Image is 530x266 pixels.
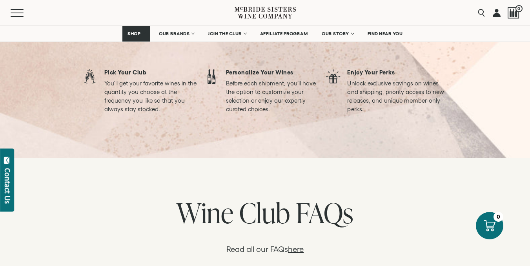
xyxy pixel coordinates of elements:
span: 0 [515,5,523,12]
div: 0 [494,212,503,222]
span: JOIN THE CLUB [208,31,242,36]
button: Mobile Menu Trigger [11,9,39,17]
div: Personalize Your Wines [226,69,326,76]
span: SHOP [127,31,141,36]
a: JOIN THE CLUB [203,26,251,42]
span: Club [239,194,290,232]
a: OUR STORY [317,26,359,42]
div: Pick Your Club [104,69,204,76]
p: Unlock exclusive savings on wines and shipping, priority access to new releases, and unique membe... [347,79,447,114]
div: Contact Us [4,168,11,204]
div: Enjoy Your Perks [347,69,447,76]
p: Before each shipment, you’ll have the option to customize your selection or enjoy our expertly cu... [226,79,326,114]
span: FIND NEAR YOU [368,31,403,36]
p: Read all our FAQs [44,244,486,254]
span: OUR BRANDS [159,31,189,36]
span: AFFILIATE PROGRAM [260,31,308,36]
p: You'll get your favorite wines in the quantity you choose at the frequency you like so that you a... [104,79,204,114]
span: OUR STORY [322,31,349,36]
a: FIND NEAR YOU [362,26,408,42]
span: Wine [177,194,233,232]
span: FAQs [296,194,353,232]
a: AFFILIATE PROGRAM [255,26,313,42]
a: SHOP [122,26,150,42]
a: here [288,245,304,253]
a: OUR BRANDS [154,26,199,42]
